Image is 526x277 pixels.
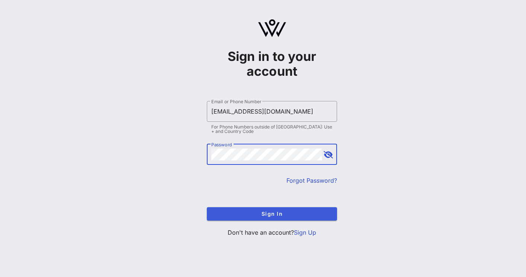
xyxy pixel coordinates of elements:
[286,177,337,184] a: Forgot Password?
[211,142,232,147] label: Password
[211,125,333,134] div: For Phone Numbers outside of [GEOGRAPHIC_DATA]: Use + and Country Code
[324,151,333,159] button: append icon
[213,211,331,217] span: Sign In
[207,49,337,79] h1: Sign in to your account
[294,229,316,236] a: Sign Up
[211,99,261,104] label: Email or Phone Number
[207,228,337,237] p: Don't have an account?
[258,19,286,37] img: logo.svg
[207,207,337,221] button: Sign In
